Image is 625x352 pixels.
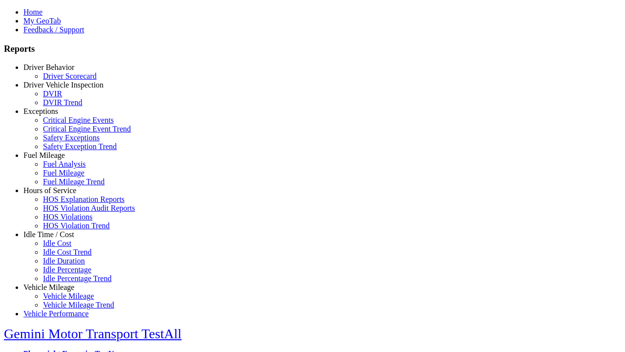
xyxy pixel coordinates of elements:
[43,257,85,265] a: Idle Duration
[43,292,94,300] a: Vehicle Mileage
[23,25,84,34] a: Feedback / Support
[23,81,104,89] a: Driver Vehicle Inspection
[43,195,125,203] a: HOS Explanation Reports
[43,89,62,98] a: DVIR
[23,230,74,239] a: Idle Time / Cost
[23,283,74,291] a: Vehicle Mileage
[43,221,110,230] a: HOS Violation Trend
[43,265,91,274] a: Idle Percentage
[23,17,61,25] a: My GeoTab
[43,204,135,212] a: HOS Violation Audit Reports
[23,309,89,318] a: Vehicle Performance
[43,142,117,151] a: Safety Exception Trend
[23,8,42,16] a: Home
[43,274,111,283] a: Idle Percentage Trend
[23,107,58,115] a: Exceptions
[43,213,92,221] a: HOS Violations
[23,63,74,71] a: Driver Behavior
[4,326,182,341] a: Gemini Motor Transport TestAll
[43,72,97,80] a: Driver Scorecard
[43,98,82,107] a: DVIR Trend
[23,151,65,159] a: Fuel Mileage
[43,248,92,256] a: Idle Cost Trend
[43,239,71,247] a: Idle Cost
[43,169,84,177] a: Fuel Mileage
[43,160,86,168] a: Fuel Analysis
[4,44,621,54] h3: Reports
[43,133,100,142] a: Safety Exceptions
[43,301,114,309] a: Vehicle Mileage Trend
[43,116,114,124] a: Critical Engine Events
[43,177,104,186] a: Fuel Mileage Trend
[23,186,76,195] a: Hours of Service
[43,125,131,133] a: Critical Engine Event Trend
